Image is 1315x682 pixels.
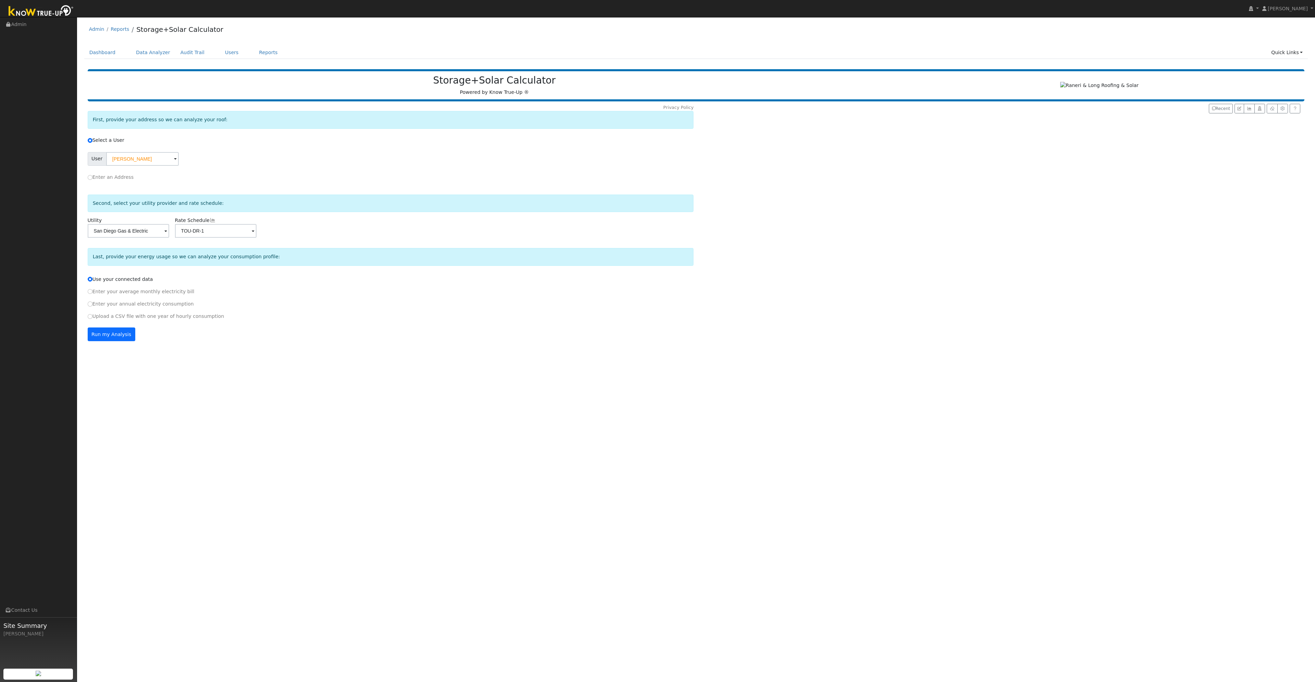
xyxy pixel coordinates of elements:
[1290,104,1300,113] a: Help Link
[91,75,898,96] div: Powered by Know True-Up ®
[88,217,102,224] label: Utility
[175,46,210,59] a: Audit Trail
[88,300,194,308] label: Enter your annual electricity consumption
[88,224,169,238] input: Select a Utility
[106,152,179,166] input: Select a User
[88,175,92,180] input: Enter an Address
[84,46,121,59] a: Dashboard
[88,301,92,306] input: Enter your annual electricity consumption
[89,26,104,32] a: Admin
[1060,82,1139,89] img: Raneri & Long Roofing & Solar
[111,26,129,32] a: Reports
[175,218,210,223] span: Alias: TOUDR1
[88,288,195,295] label: Enter your average monthly electricity bill
[95,75,894,86] h2: Storage+Solar Calculator
[1267,104,1277,113] button: Clear Data
[3,621,73,630] span: Site Summary
[1235,104,1244,113] button: Edit User
[1244,104,1254,113] button: Multi-Series Graph
[136,25,223,34] a: Storage+Solar Calculator
[1209,104,1233,113] button: Recent
[88,248,694,265] div: Last, provide your energy usage so we can analyze your consumption profile:
[175,224,256,238] input: Select a Rate Schedule
[36,671,41,676] img: retrieve
[1254,104,1265,113] button: Login As
[220,46,244,59] a: Users
[88,314,92,319] input: Upload a CSV file with one year of hourly consumption
[88,327,135,341] button: Run my Analysis
[88,138,92,143] input: Select a User
[88,276,153,283] label: Use your connected data
[254,46,283,59] a: Reports
[131,46,175,59] a: Data Analyzer
[88,152,107,166] span: User
[88,277,92,282] input: Use your connected data
[1266,46,1308,59] a: Quick Links
[88,195,694,212] div: Second, select your utility provider and rate schedule:
[88,313,224,320] label: Upload a CSV file with one year of hourly consumption
[663,105,694,110] a: Privacy Policy
[1277,104,1288,113] button: Settings
[88,137,124,144] label: Select a User
[1268,6,1308,11] span: [PERSON_NAME]
[88,111,694,128] div: First, provide your address so we can analyze your roof:
[5,4,77,19] img: Know True-Up
[88,174,134,181] label: Enter an Address
[88,289,92,294] input: Enter your average monthly electricity bill
[3,630,73,637] div: [PERSON_NAME]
